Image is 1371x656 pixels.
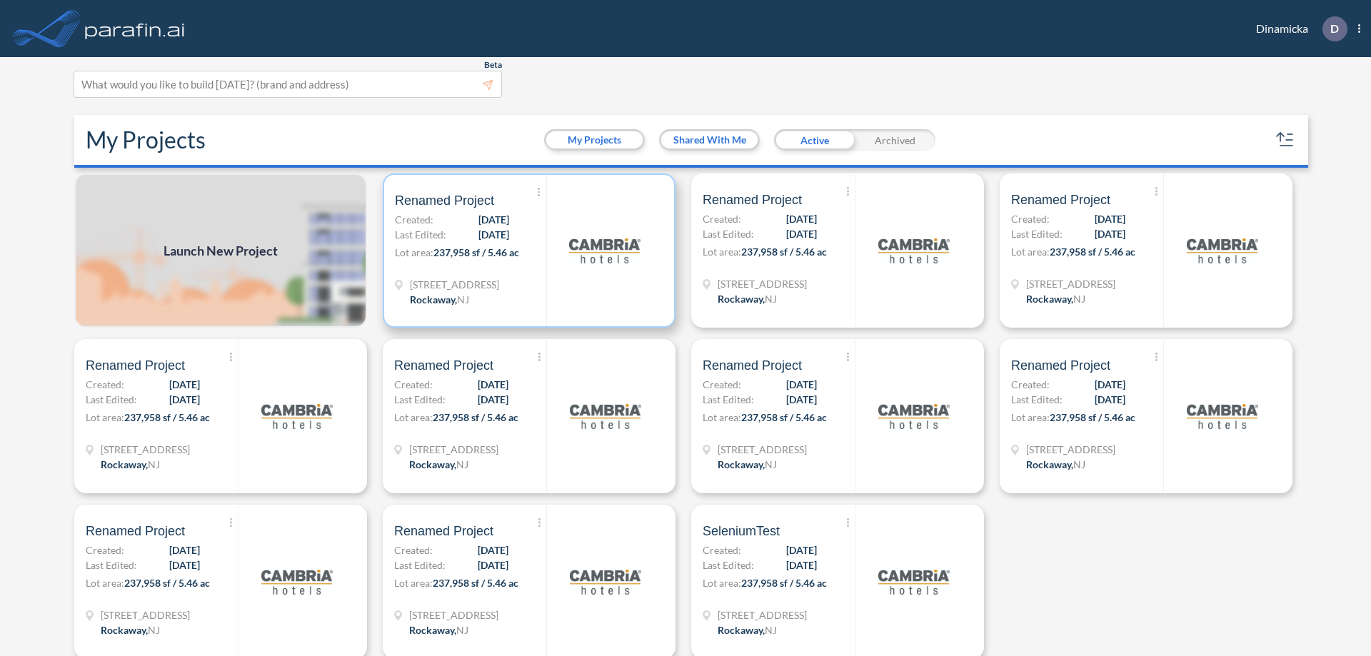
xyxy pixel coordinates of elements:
span: Rockaway , [409,624,456,636]
span: [DATE] [1095,211,1125,226]
span: Created: [703,211,741,226]
span: 237,958 sf / 5.46 ac [741,577,827,589]
span: NJ [765,624,777,636]
span: 321 Mt Hope Ave [1026,442,1115,457]
span: Rockaway , [1026,458,1073,470]
span: NJ [765,458,777,470]
img: logo [261,380,333,452]
span: [DATE] [786,211,817,226]
span: 321 Mt Hope Ave [718,607,807,622]
span: Lot area: [86,411,124,423]
img: logo [878,380,950,452]
span: [DATE] [786,226,817,241]
a: Launch New Project [74,173,367,328]
span: Renamed Project [1011,357,1110,374]
button: sort [1274,128,1297,151]
span: NJ [456,624,468,636]
img: logo [1187,215,1258,286]
span: [DATE] [478,212,509,227]
span: Last Edited: [1011,392,1063,407]
span: NJ [1073,293,1085,305]
span: 237,958 sf / 5.46 ac [124,577,210,589]
div: Rockaway, NJ [1026,457,1085,472]
span: Lot area: [703,246,741,258]
span: Created: [86,543,124,557]
span: 237,958 sf / 5.46 ac [1050,246,1135,258]
span: NJ [148,624,160,636]
img: logo [878,215,950,286]
span: 237,958 sf / 5.46 ac [124,411,210,423]
span: Rockaway , [410,293,457,306]
span: SeleniumTest [703,523,780,540]
div: Rockaway, NJ [718,291,777,306]
button: My Projects [546,131,643,148]
span: Last Edited: [86,392,137,407]
div: Rockaway, NJ [409,457,468,472]
span: Renamed Project [86,523,185,540]
img: logo [570,380,641,452]
span: NJ [456,458,468,470]
span: 321 Mt Hope Ave [409,607,498,622]
span: [DATE] [786,392,817,407]
span: [DATE] [478,377,508,392]
span: Last Edited: [395,227,446,242]
span: Renamed Project [703,191,802,208]
span: NJ [457,293,469,306]
span: [DATE] [1095,392,1125,407]
span: Lot area: [394,577,433,589]
span: Rockaway , [718,458,765,470]
span: [DATE] [1095,377,1125,392]
span: 237,958 sf / 5.46 ac [741,246,827,258]
span: Lot area: [703,577,741,589]
span: 237,958 sf / 5.46 ac [433,246,519,258]
span: [DATE] [169,392,200,407]
button: Shared With Me [661,131,758,148]
span: [DATE] [786,543,817,557]
img: logo [261,546,333,617]
span: Rockaway , [718,293,765,305]
span: NJ [765,293,777,305]
span: Created: [1011,211,1050,226]
span: Rockaway , [409,458,456,470]
div: Active [774,129,855,151]
span: [DATE] [478,227,509,242]
span: NJ [1073,458,1085,470]
span: [DATE] [478,557,508,572]
span: Renamed Project [86,357,185,374]
span: [DATE] [786,557,817,572]
img: logo [82,14,188,43]
span: NJ [148,458,160,470]
span: Last Edited: [394,392,446,407]
span: Created: [1011,377,1050,392]
span: 321 Mt Hope Ave [410,277,499,292]
span: 237,958 sf / 5.46 ac [741,411,827,423]
span: 237,958 sf / 5.46 ac [433,577,518,589]
img: logo [878,546,950,617]
img: logo [1187,380,1258,452]
span: Renamed Project [395,192,494,209]
div: Rockaway, NJ [718,457,777,472]
span: Last Edited: [703,557,754,572]
span: Rockaway , [1026,293,1073,305]
span: Last Edited: [703,392,754,407]
span: Renamed Project [394,357,493,374]
span: Launch New Project [164,241,278,261]
span: Renamed Project [394,523,493,540]
span: 321 Mt Hope Ave [101,442,190,457]
span: [DATE] [478,543,508,557]
span: Rockaway , [718,624,765,636]
span: Lot area: [394,411,433,423]
span: Last Edited: [1011,226,1063,241]
span: [DATE] [169,377,200,392]
span: Lot area: [1011,246,1050,258]
span: 237,958 sf / 5.46 ac [433,411,518,423]
span: Created: [703,543,741,557]
img: logo [569,215,641,286]
div: Rockaway, NJ [410,292,469,307]
span: 321 Mt Hope Ave [101,607,190,622]
span: Rockaway , [101,624,148,636]
span: 237,958 sf / 5.46 ac [1050,411,1135,423]
span: 321 Mt Hope Ave [1026,276,1115,291]
span: 321 Mt Hope Ave [718,442,807,457]
span: 321 Mt Hope Ave [718,276,807,291]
